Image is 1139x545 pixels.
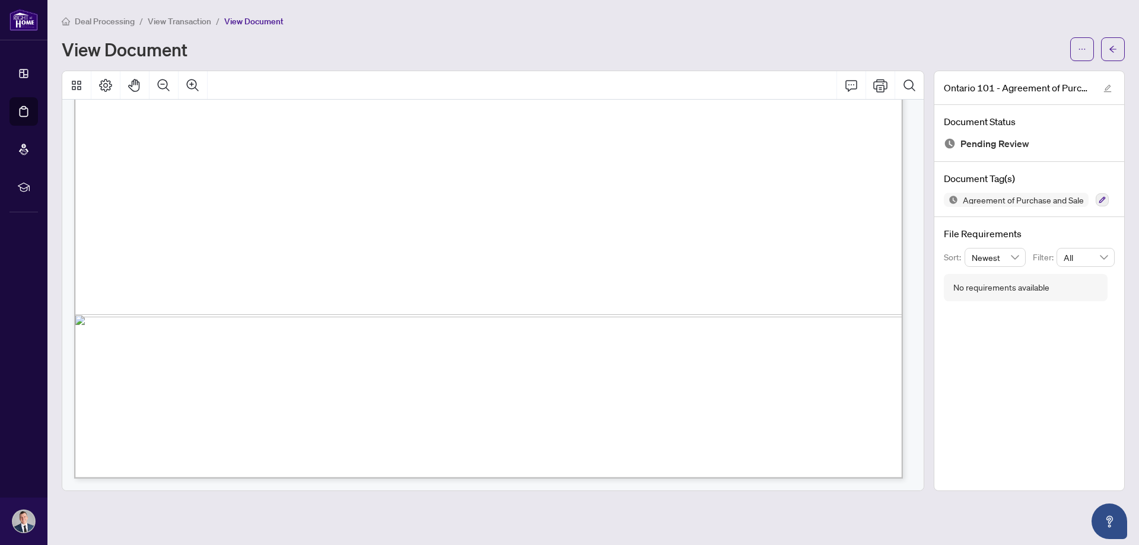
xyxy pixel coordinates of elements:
[972,248,1019,266] span: Newest
[62,17,70,26] span: home
[944,193,958,207] img: Status Icon
[216,14,219,28] li: /
[953,281,1049,294] div: No requirements available
[944,227,1115,241] h4: File Requirements
[62,40,187,59] h1: View Document
[75,16,135,27] span: Deal Processing
[224,16,284,27] span: View Document
[9,9,38,31] img: logo
[958,196,1089,204] span: Agreement of Purchase and Sale
[944,251,965,264] p: Sort:
[944,138,956,149] img: Document Status
[944,81,1092,95] span: Ontario 101 - Agreement of Purchase and Sale - Condominium Resale 3 1 1 1 1.pdf
[1109,45,1117,53] span: arrow-left
[944,171,1115,186] h4: Document Tag(s)
[148,16,211,27] span: View Transaction
[1078,45,1086,53] span: ellipsis
[139,14,143,28] li: /
[944,114,1115,129] h4: Document Status
[1103,84,1112,93] span: edit
[1092,503,1127,539] button: Open asap
[960,136,1029,152] span: Pending Review
[12,510,35,533] img: Profile Icon
[1064,248,1108,266] span: All
[1033,251,1057,264] p: Filter:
